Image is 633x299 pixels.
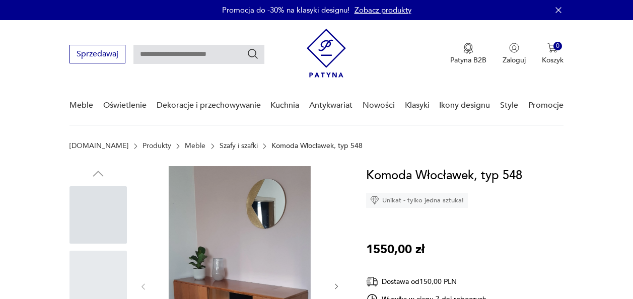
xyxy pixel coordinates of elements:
img: Ikona medalu [463,43,473,54]
a: Szafy i szafki [220,142,258,150]
p: 1550,00 zł [366,240,425,259]
p: Komoda Włocławek, typ 548 [271,142,363,150]
div: 0 [553,42,562,50]
button: Patyna B2B [450,43,486,65]
a: [DOMAIN_NAME] [69,142,128,150]
a: Kuchnia [270,86,299,125]
button: Zaloguj [503,43,526,65]
img: Ikona koszyka [547,43,557,53]
p: Zaloguj [503,55,526,65]
a: Sprzedawaj [69,51,125,58]
a: Nowości [363,86,395,125]
a: Promocje [528,86,564,125]
a: Meble [69,86,93,125]
a: Zobacz produkty [355,5,411,15]
img: Ikonka użytkownika [509,43,519,53]
h1: Komoda Włocławek, typ 548 [366,166,522,185]
a: Klasyki [405,86,430,125]
button: 0Koszyk [542,43,564,65]
button: Szukaj [247,48,259,60]
button: Sprzedawaj [69,45,125,63]
a: Style [500,86,518,125]
img: Patyna - sklep z meblami i dekoracjami vintage [307,29,346,78]
a: Produkty [143,142,171,150]
a: Ikony designu [439,86,490,125]
img: Ikona dostawy [366,275,378,288]
p: Koszyk [542,55,564,65]
a: Antykwariat [309,86,353,125]
p: Patyna B2B [450,55,486,65]
p: Promocja do -30% na klasyki designu! [222,5,349,15]
a: Oświetlenie [103,86,147,125]
a: Ikona medaluPatyna B2B [450,43,486,65]
a: Meble [185,142,205,150]
div: Unikat - tylko jedna sztuka! [366,193,468,208]
img: Ikona diamentu [370,196,379,205]
div: Dostawa od 150,00 PLN [366,275,487,288]
a: Dekoracje i przechowywanie [157,86,261,125]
